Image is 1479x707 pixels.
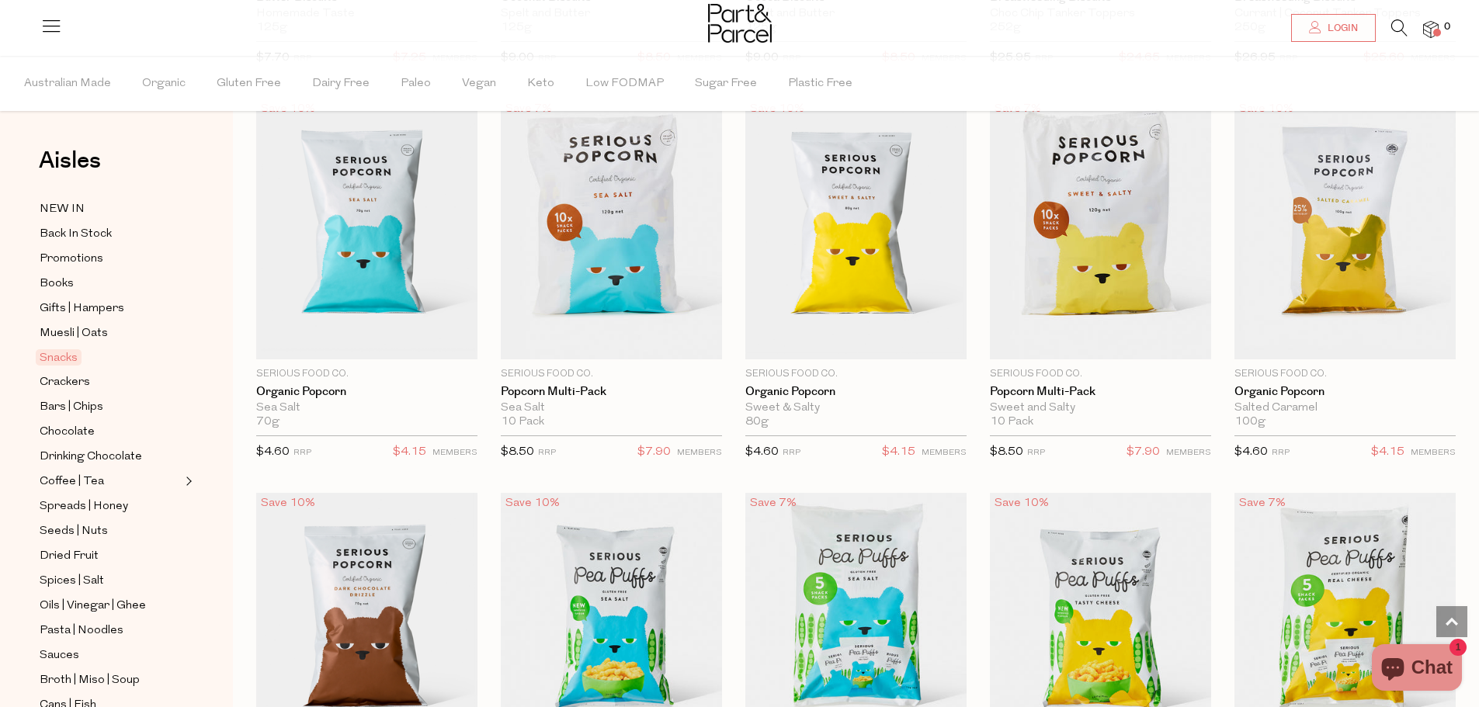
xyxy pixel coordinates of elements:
[527,57,554,111] span: Keto
[1166,449,1211,457] small: MEMBERS
[256,367,477,381] p: Serious Food Co.
[882,442,915,463] span: $4.15
[393,442,426,463] span: $4.15
[501,99,722,359] img: Popcorn Multi-Pack
[40,324,181,343] a: Muesli | Oats
[40,497,128,516] span: Spreads | Honey
[1367,644,1467,695] inbox-online-store-chat: Shopify online store chat
[677,449,722,457] small: MEMBERS
[24,57,111,111] span: Australian Made
[40,473,104,491] span: Coffee | Tea
[501,401,722,415] div: Sea Salt
[922,449,967,457] small: MEMBERS
[40,250,103,269] span: Promotions
[462,57,496,111] span: Vegan
[40,300,124,318] span: Gifts | Hampers
[501,493,564,514] div: Save 10%
[40,199,181,219] a: NEW IN
[217,57,281,111] span: Gluten Free
[1272,449,1290,457] small: RRP
[40,646,79,665] span: Sauces
[745,493,801,514] div: Save 7%
[745,415,769,429] span: 80g
[40,646,181,665] a: Sauces
[990,415,1033,429] span: 10 Pack
[745,99,967,359] img: Organic Popcorn
[1324,22,1358,35] span: Login
[142,57,186,111] span: Organic
[40,571,181,591] a: Spices | Salt
[708,4,772,43] img: Part&Parcel
[990,367,1211,381] p: Serious Food Co.
[39,144,101,178] span: Aisles
[40,397,181,417] a: Bars | Chips
[745,385,967,399] a: Organic Popcorn
[40,497,181,516] a: Spreads | Honey
[39,149,101,188] a: Aisles
[1234,385,1456,399] a: Organic Popcorn
[990,99,1211,359] img: Popcorn Multi-Pack
[40,249,181,269] a: Promotions
[745,446,779,458] span: $4.60
[1234,446,1268,458] span: $4.60
[501,385,722,399] a: Popcorn Multi-Pack
[40,671,181,690] a: Broth | Miso | Soup
[501,415,544,429] span: 10 Pack
[501,446,534,458] span: $8.50
[1411,449,1456,457] small: MEMBERS
[1440,20,1454,34] span: 0
[40,274,181,293] a: Books
[695,57,757,111] span: Sugar Free
[40,621,181,640] a: Pasta | Noodles
[990,385,1211,399] a: Popcorn Multi-Pack
[40,547,99,566] span: Dried Fruit
[256,99,477,359] img: Organic Popcorn
[40,572,104,591] span: Spices | Salt
[1127,442,1160,463] span: $7.90
[783,449,800,457] small: RRP
[40,423,95,442] span: Chocolate
[40,622,123,640] span: Pasta | Noodles
[40,225,112,244] span: Back In Stock
[40,546,181,566] a: Dried Fruit
[40,447,181,466] a: Drinking Chocolate
[40,275,74,293] span: Books
[1371,442,1404,463] span: $4.15
[1027,449,1045,457] small: RRP
[36,349,82,366] span: Snacks
[1234,367,1456,381] p: Serious Food Co.
[745,401,967,415] div: Sweet & Salty
[312,57,370,111] span: Dairy Free
[40,448,142,466] span: Drinking Chocolate
[1234,99,1456,359] img: Organic Popcorn
[256,493,320,514] div: Save 10%
[40,200,85,219] span: NEW IN
[990,446,1023,458] span: $8.50
[40,373,90,392] span: Crackers
[1423,21,1439,37] a: 0
[1234,415,1265,429] span: 100g
[40,597,146,615] span: Oils | Vinegar | Ghee
[432,449,477,457] small: MEMBERS
[40,324,108,343] span: Muesli | Oats
[501,367,722,381] p: Serious Food Co.
[40,596,181,615] a: Oils | Vinegar | Ghee
[256,446,290,458] span: $4.60
[182,472,193,490] button: Expand/Collapse Coffee | Tea
[40,522,108,541] span: Seeds | Nuts
[256,401,477,415] div: Sea Salt
[40,522,181,541] a: Seeds | Nuts
[40,224,181,244] a: Back In Stock
[256,385,477,399] a: Organic Popcorn
[990,401,1211,415] div: Sweet and Salty
[1234,401,1456,415] div: Salted Caramel
[40,422,181,442] a: Chocolate
[40,472,181,491] a: Coffee | Tea
[637,442,671,463] span: $7.90
[745,367,967,381] p: Serious Food Co.
[40,348,181,367] a: Snacks
[585,57,664,111] span: Low FODMAP
[990,493,1054,514] div: Save 10%
[293,449,311,457] small: RRP
[538,449,556,457] small: RRP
